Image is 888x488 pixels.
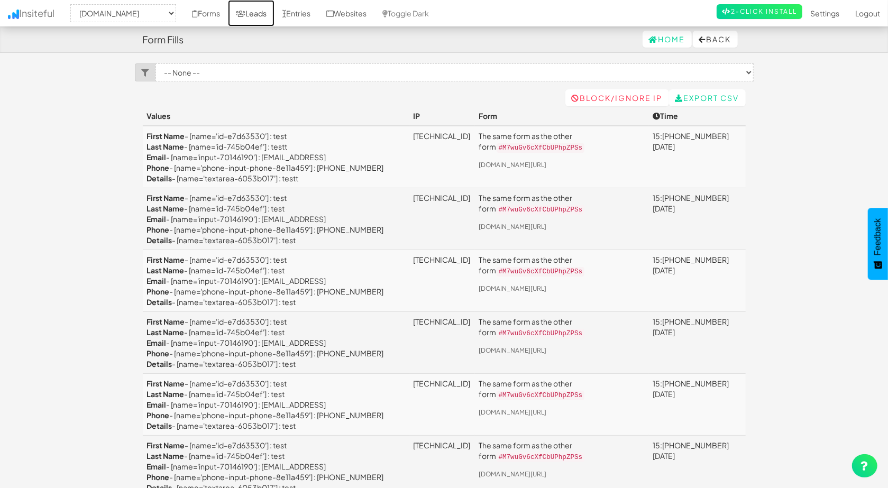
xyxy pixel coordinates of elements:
[479,346,547,354] a: [DOMAIN_NAME][URL]
[414,193,471,202] a: [TECHNICAL_ID]
[143,312,409,374] td: - [name='id-e7d63530'] : test - [name='id-745b04ef'] : test - [name='input-70146190'] : [EMAIL_AD...
[479,470,547,478] a: [DOMAIN_NAME][URL]
[147,142,185,151] a: Last Name
[497,453,585,462] code: #M7wuGv6cXfCbUPhpZPSs
[497,267,585,277] code: #M7wuGv6cXfCbUPhpZPSs
[479,378,644,401] p: The same form as the other form
[147,327,185,337] a: Last Name
[147,348,170,358] a: Phone
[479,408,547,416] a: [DOMAIN_NAME][URL]
[8,10,19,19] img: icon.png
[147,410,170,420] a: Phone
[147,204,185,213] a: Last Name
[147,214,167,224] a: Email
[497,205,585,215] code: #M7wuGv6cXfCbUPhpZPSs
[648,188,746,250] td: 15:[PHONE_NUMBER][DATE]
[147,265,185,275] a: Last Name
[409,106,475,126] th: IP
[147,317,185,326] a: First Name
[669,89,746,106] a: Export CSV
[414,317,471,326] a: [TECHNICAL_ID]
[479,440,644,463] p: The same form as the other form
[147,462,167,471] a: Email
[414,255,471,264] a: [TECHNICAL_ID]
[717,4,802,19] a: 2-Click Install
[147,421,172,430] a: Details
[147,440,185,450] a: First Name
[147,389,185,399] a: Last Name
[147,131,185,141] a: First Name
[147,400,167,409] a: Email
[479,223,547,231] a: [DOMAIN_NAME][URL]
[143,34,184,45] h4: Form Fills
[147,173,172,183] a: Details
[648,106,746,126] th: Time
[497,391,585,400] code: #M7wuGv6cXfCbUPhpZPSs
[479,131,644,153] p: The same form as the other form
[143,250,409,312] td: - [name='id-e7d63530'] : test - [name='id-745b04ef'] : test - [name='input-70146190'] : [EMAIL_AD...
[414,440,471,450] a: [TECHNICAL_ID]
[143,126,409,188] td: - [name='id-e7d63530'] : test - [name='id-745b04ef'] : testt - [name='input-70146190'] : [EMAIL_A...
[143,106,409,126] th: Values
[147,472,170,482] a: Phone
[414,131,471,141] a: [TECHNICAL_ID]
[643,31,692,48] a: Home
[414,379,471,388] a: [TECHNICAL_ID]
[873,218,883,255] span: Feedback
[479,316,644,339] p: The same form as the other form
[475,106,648,126] th: Form
[147,193,185,202] a: First Name
[479,284,547,292] a: [DOMAIN_NAME][URL]
[479,192,644,215] p: The same form as the other form
[479,254,644,277] p: The same form as the other form
[479,161,547,169] a: [DOMAIN_NAME][URL]
[143,188,409,250] td: - [name='id-e7d63530'] : test - [name='id-745b04ef'] : test - [name='input-70146190'] : [EMAIL_AD...
[497,329,585,338] code: #M7wuGv6cXfCbUPhpZPSs
[648,250,746,312] td: 15:[PHONE_NUMBER][DATE]
[143,374,409,436] td: - [name='id-e7d63530'] : test - [name='id-745b04ef'] : test - [name='input-70146190'] : [EMAIL_AD...
[147,235,172,245] a: Details
[147,338,167,347] a: Email
[147,451,185,461] a: Last Name
[147,225,170,234] a: Phone
[147,152,167,162] a: Email
[648,374,746,436] td: 15:[PHONE_NUMBER][DATE]
[147,359,172,369] a: Details
[648,126,746,188] td: 15:[PHONE_NUMBER][DATE]
[693,31,738,48] button: Back
[147,163,170,172] a: Phone
[147,379,185,388] a: First Name
[147,276,167,286] a: Email
[565,89,669,106] a: Block/Ignore IP
[648,312,746,374] td: 15:[PHONE_NUMBER][DATE]
[147,255,185,264] a: First Name
[147,287,170,296] a: Phone
[868,208,888,280] button: Feedback - Show survey
[147,297,172,307] a: Details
